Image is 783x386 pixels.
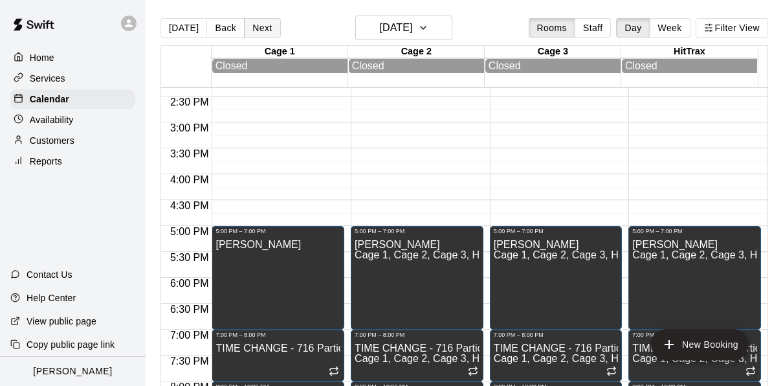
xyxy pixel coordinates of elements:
[10,69,135,88] a: Services
[348,46,485,58] div: Cage 2
[167,226,212,237] span: 5:00 PM
[621,46,758,58] div: HitTrax
[650,18,690,38] button: Week
[628,226,761,330] div: 5:00 PM – 7:00 PM: clarence- jose orta
[30,51,54,64] p: Home
[489,60,617,72] div: Closed
[167,304,212,315] span: 6:30 PM
[485,46,621,58] div: Cage 3
[355,16,452,40] button: [DATE]
[10,131,135,150] a: Customers
[575,18,612,38] button: Staff
[212,46,348,58] div: Cage 1
[355,332,480,338] div: 7:00 PM – 8:00 PM
[355,353,505,364] span: Cage 1, Cage 2, Cage 3, HitTrax
[352,60,481,72] div: Closed
[27,315,96,328] p: View public page
[27,338,115,351] p: Copy public page link
[10,89,135,109] a: Calendar
[33,365,112,378] p: [PERSON_NAME]
[494,353,644,364] span: Cage 1, Cage 2, Cage 3, HitTrax
[160,18,207,38] button: [DATE]
[355,249,505,260] span: Cage 1, Cage 2, Cage 3, HitTrax
[215,332,340,338] div: 7:00 PM – 8:00 PM
[494,228,619,234] div: 5:00 PM – 7:00 PM
[167,356,212,367] span: 7:30 PM
[244,18,280,38] button: Next
[167,148,212,159] span: 3:30 PM
[490,226,623,330] div: 5:00 PM – 7:00 PM: clarence- jose orta
[625,60,754,72] div: Closed
[206,18,245,38] button: Back
[494,332,619,338] div: 7:00 PM – 8:00 PM
[696,18,768,38] button: Filter View
[606,367,617,378] span: Recurring event
[379,19,412,37] h6: [DATE]
[745,367,756,378] span: Recurring event
[10,48,135,67] a: Home
[30,113,74,126] p: Availability
[632,249,782,260] span: Cage 1, Cage 2, Cage 3, HitTrax
[30,72,65,85] p: Services
[167,252,212,263] span: 5:30 PM
[529,18,575,38] button: Rooms
[167,174,212,185] span: 4:00 PM
[616,18,650,38] button: Day
[329,367,339,378] span: Recurring event
[632,353,782,364] span: Cage 1, Cage 2, Cage 3, HitTrax
[632,332,757,338] div: 7:00 PM – 8:00 PM
[27,291,76,304] p: Help Center
[10,110,135,130] a: Availability
[167,200,212,211] span: 4:30 PM
[27,268,72,281] p: Contact Us
[490,330,623,381] div: 7:00 PM – 8:00 PM: TIME CHANGE - 716 Partiots
[212,330,344,381] div: 7:00 PM – 8:00 PM: TIME CHANGE - 716 Partiots
[651,329,749,360] button: add
[167,122,212,133] span: 3:00 PM
[30,155,62,168] p: Reports
[632,228,757,234] div: 5:00 PM – 7:00 PM
[212,226,344,330] div: 5:00 PM – 7:00 PM: clarence- jose orta
[468,367,478,378] span: Recurring event
[628,330,761,381] div: 7:00 PM – 8:00 PM: TIME CHANGE - 716 Partiots
[30,134,74,147] p: Customers
[351,330,483,381] div: 7:00 PM – 8:00 PM: TIME CHANGE - 716 Partiots
[215,228,340,234] div: 5:00 PM – 7:00 PM
[355,228,480,234] div: 5:00 PM – 7:00 PM
[167,96,212,108] span: 2:30 PM
[351,226,483,330] div: 5:00 PM – 7:00 PM: clarence- jose orta
[30,93,69,106] p: Calendar
[494,249,644,260] span: Cage 1, Cage 2, Cage 3, HitTrax
[10,152,135,171] a: Reports
[167,278,212,289] span: 6:00 PM
[215,60,344,72] div: Closed
[167,330,212,341] span: 7:00 PM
